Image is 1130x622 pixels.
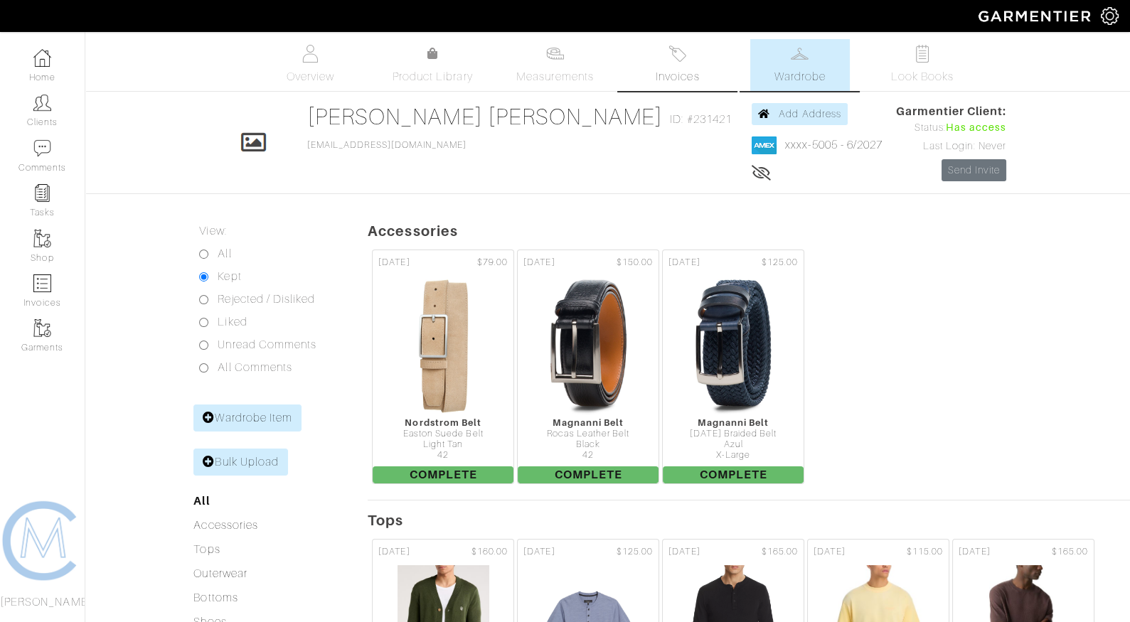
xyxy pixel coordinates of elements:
[371,248,516,486] a: [DATE] $79.00 Nordstrom Belt Easton Suede Belt Light Tan 42 Complete
[373,417,513,428] div: Nordstrom Belt
[518,417,659,428] div: Magnanni Belt
[33,274,51,292] img: orders-icon-0abe47150d42831381b5fb84f609e132dff9fe21cb692f30cb5eec754e2cba89.png
[33,319,51,337] img: garments-icon-b7da505a4dc4fd61783c78ac3ca0ef83fa9d6f193b1c9dc38574b1d14d53ca28.png
[668,545,700,559] span: [DATE]
[663,466,804,483] span: Complete
[518,450,659,461] div: 42
[193,404,302,431] a: Wardrobe Item
[193,543,220,556] a: Tops
[378,256,410,269] span: [DATE]
[397,275,490,417] img: u4cx1yTfzMbC2UXhNp4uijnP
[523,256,555,269] span: [DATE]
[307,140,467,150] a: [EMAIL_ADDRESS][DOMAIN_NAME]
[628,39,727,91] a: Invoices
[959,545,990,559] span: [DATE]
[33,139,51,157] img: comment-icon-a0a6a9ef722e966f86d9cbdc48e553b5cf19dbc54f86b18d962a5391bc8f6eb6.png
[193,519,258,532] a: Accessories
[373,429,513,439] div: Easton Suede Belt
[891,68,954,85] span: Look Books
[218,336,316,353] label: Unread Comments
[663,439,804,450] div: Azul
[193,567,247,580] a: Outerwear
[895,120,1006,136] div: Status:
[779,108,841,119] span: Add Address
[785,139,883,151] a: xxxx-5005 - 6/2027
[663,417,804,428] div: Magnanni Belt
[260,39,360,91] a: Overview
[895,139,1006,154] div: Last Login: Never
[762,256,798,269] span: $125.00
[873,39,972,91] a: Look Books
[523,545,555,559] span: [DATE]
[33,94,51,112] img: clients-icon-6bae9207a08558b7cb47a8932f037763ab4055f8c8b6bfacd5dc20c3e0201464.png
[656,68,699,85] span: Invoices
[218,245,231,262] label: All
[814,545,845,559] span: [DATE]
[471,545,508,559] span: $160.00
[617,545,653,559] span: $125.00
[378,545,410,559] span: [DATE]
[907,545,943,559] span: $115.00
[791,45,809,63] img: wardrobe-487a4870c1b7c33e795ec22d11cfc2ed9d08956e64fb3008fe2437562e282088.svg
[546,45,564,63] img: measurements-466bbee1fd09ba9460f595b01e5d73f9e2bff037440d3c8f018324cb6cdf7a4a.svg
[668,256,700,269] span: [DATE]
[542,275,635,417] img: Eaw3M53AALqzyFcQ4XxoHY4D
[913,45,931,63] img: todo-9ac3debb85659649dc8f770b8b6100bb5dab4b48dedcbae339e5042a72dfd3cc.svg
[518,466,659,483] span: Complete
[762,545,798,559] span: $165.00
[1052,545,1088,559] span: $165.00
[617,256,653,269] span: $150.00
[687,275,780,417] img: bdds5ZkzT3K2WntqkQPeKie8
[33,230,51,247] img: garments-icon-b7da505a4dc4fd61783c78ac3ca0ef83fa9d6f193b1c9dc38574b1d14d53ca28.png
[193,591,238,604] a: Bottoms
[477,256,508,269] span: $79.00
[971,4,1101,28] img: garmentier-logo-header-white-b43fb05a5012e4ada735d5af1a66efaba907eab6374d6393d1fbf88cb4ef424d.png
[774,68,826,85] span: Wardrobe
[661,248,806,486] a: [DATE] $125.00 Magnanni Belt [DATE] Braided Belt Azul X-Large Complete
[383,45,482,85] a: Product Library
[218,291,315,308] label: Rejected / Disliked
[752,136,777,154] img: american_express-1200034d2e149cdf2cc7894a33a747db654cf6f8355cb502592f1d228b2ac700.png
[1101,7,1119,25] img: gear-icon-white-bd11855cb880d31180b6d7d6211b90ccbf57a29d726f0c71d8c61bd08dd39cc2.png
[516,248,661,486] a: [DATE] $150.00 Magnanni Belt Rocas Leather Belt Black 42 Complete
[286,68,334,85] span: Overview
[668,45,686,63] img: orders-27d20c2124de7fd6de4e0e44c1d41de31381a507db9b33961299e4e07d508b8c.svg
[670,111,732,128] span: ID: #231421
[218,359,292,376] label: All Comments
[373,439,513,450] div: Light Tan
[373,450,513,461] div: 42
[663,450,804,461] div: X-Large
[218,268,241,285] label: Kept
[33,49,51,67] img: dashboard-icon-dbcd8f5a0b271acd01030246c82b418ddd0df26cd7fceb0bd07c9910d44c42f6.png
[33,184,51,202] img: reminder-icon-8004d30b9f0a5d33ae49ab947aed9ed385cf756f9e5892f1edd6e32f2345188e.png
[307,104,663,129] a: [PERSON_NAME] [PERSON_NAME]
[505,39,605,91] a: Measurements
[193,449,288,476] a: Bulk Upload
[895,103,1006,120] span: Garmentier Client:
[942,159,1007,181] a: Send Invite
[218,313,247,331] label: Liked
[199,222,226,240] label: View:
[750,39,850,91] a: Wardrobe
[373,466,513,483] span: Complete
[663,429,804,439] div: [DATE] Braided Belt
[393,68,473,85] span: Product Library
[518,429,659,439] div: Rocas Leather Belt
[752,103,848,125] a: Add Address
[368,222,1130,240] h5: Accessories
[946,120,1007,136] span: Has access
[518,439,659,450] div: Black
[193,494,209,508] a: All
[368,512,1130,529] h5: Tops
[516,68,594,85] span: Measurements
[302,45,319,63] img: basicinfo-40fd8af6dae0f16599ec9e87c0ef1c0a1fdea2edbe929e3d69a839185d80c458.svg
